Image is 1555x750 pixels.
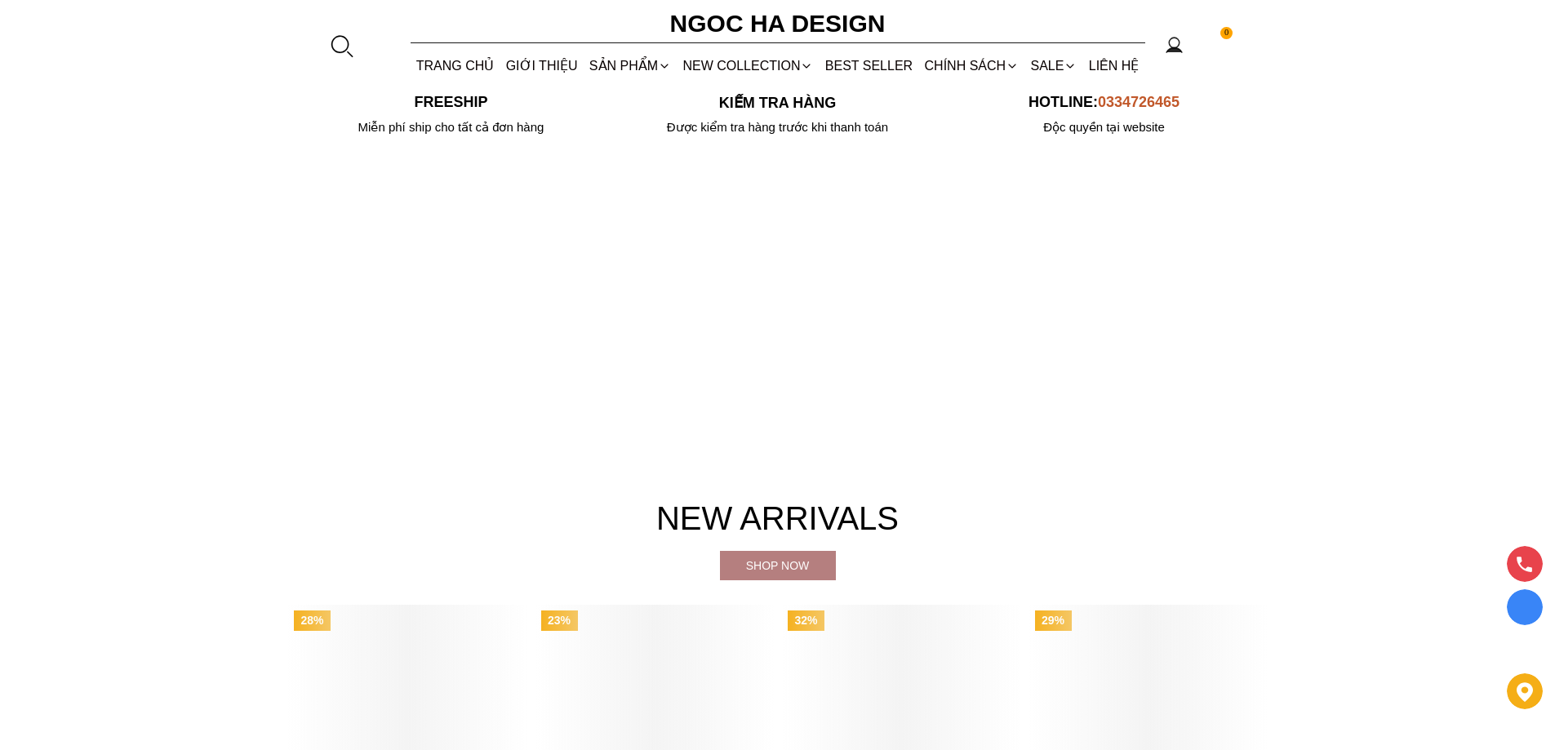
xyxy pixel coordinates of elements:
[941,94,1268,111] p: Hotline:
[1507,632,1543,663] a: messenger
[655,4,900,43] a: Ngoc Ha Design
[584,44,678,87] div: SẢN PHẨM
[500,44,583,87] a: GIỚI THIỆU
[820,44,919,87] a: BEST SELLER
[719,95,836,111] font: Kiểm tra hàng
[918,44,1024,87] div: Chính sách
[1220,27,1233,40] span: 0
[1083,44,1145,87] a: LIÊN HỆ
[941,120,1268,135] h6: Độc quyền tại website
[720,551,836,580] a: Shop now
[288,492,1268,544] h4: New Arrivals
[615,120,941,135] p: Được kiểm tra hàng trước khi thanh toán
[288,94,615,111] p: Freeship
[1098,94,1180,110] span: 0334726465
[720,557,836,575] div: Shop now
[288,120,615,135] div: Miễn phí ship cho tất cả đơn hàng
[411,44,500,87] a: TRANG CHỦ
[677,44,819,87] a: NEW COLLECTION
[1024,44,1082,87] a: SALE
[1507,589,1543,625] a: Display image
